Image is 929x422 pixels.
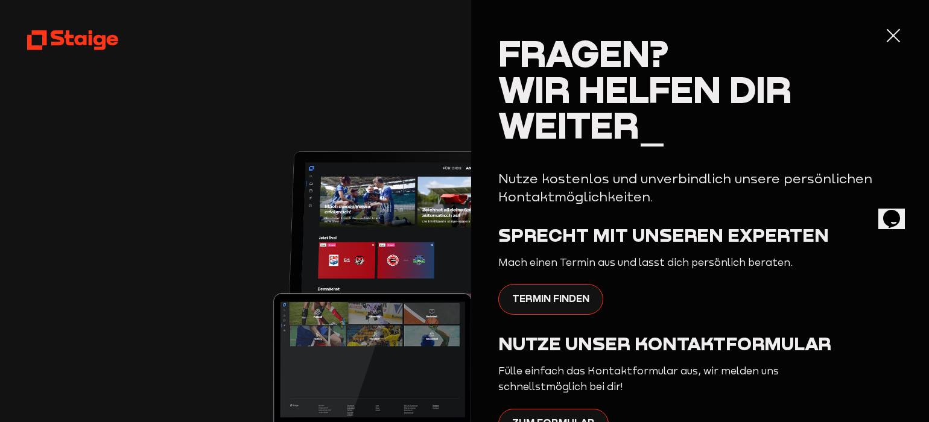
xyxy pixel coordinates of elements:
[498,31,669,75] span: Fragen?
[498,224,829,246] span: Sprecht mit unseren Experten
[498,332,831,354] span: Nutze unser Kontaktformular
[498,67,791,147] span: Wir helfen dir weiter_
[512,291,589,306] span: Termin finden
[498,284,604,314] a: Termin finden
[498,170,902,206] p: Nutze kostenlos und unverbindlich unsere persönlichen Kontaktmöglichkeiten.
[498,255,800,271] p: Mach einen Termin aus und lasst dich persönlich beraten.
[498,364,800,395] p: Fülle einfach das Kontaktformular aus, wir melden uns schnellstmöglich bei dir!
[878,193,917,229] iframe: chat widget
